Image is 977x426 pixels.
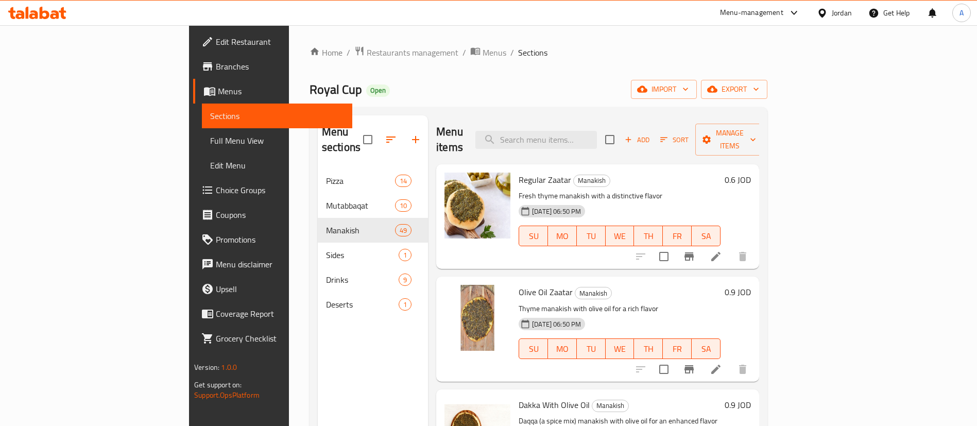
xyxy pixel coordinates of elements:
[548,338,577,359] button: MO
[548,226,577,246] button: MO
[310,46,767,59] nav: breadcrumb
[318,168,428,193] div: Pizza14
[528,319,585,329] span: [DATE] 06:50 PM
[677,357,701,382] button: Branch-specific-item
[218,85,344,97] span: Menus
[959,7,964,19] span: A
[475,131,597,149] input: search
[631,80,697,99] button: import
[194,361,219,374] span: Version:
[621,132,654,148] span: Add item
[832,7,852,19] div: Jordan
[725,398,751,412] h6: 0.9 JOD
[310,78,362,101] span: Royal Cup
[725,173,751,187] h6: 0.6 JOD
[326,298,399,311] span: Deserts
[216,209,344,221] span: Coupons
[519,190,721,202] p: Fresh thyme manakish with a distinctive flavor
[663,226,692,246] button: FR
[581,342,602,356] span: TU
[528,207,585,216] span: [DATE] 06:50 PM
[399,274,412,286] div: items
[730,244,755,269] button: delete
[638,229,659,244] span: TH
[660,134,689,146] span: Sort
[653,359,675,380] span: Select to update
[638,342,659,356] span: TH
[577,226,606,246] button: TU
[523,342,544,356] span: SU
[592,400,628,412] span: Manakish
[695,124,764,156] button: Manage items
[621,132,654,148] button: Add
[357,129,379,150] span: Select all sections
[193,202,352,227] a: Coupons
[623,134,651,146] span: Add
[710,250,722,263] a: Edit menu item
[720,7,783,19] div: Menu-management
[354,46,458,59] a: Restaurants management
[399,300,411,310] span: 1
[216,233,344,246] span: Promotions
[210,134,344,147] span: Full Menu View
[194,378,242,391] span: Get support on:
[216,332,344,345] span: Grocery Checklist
[606,226,635,246] button: WE
[193,277,352,301] a: Upsell
[396,226,411,235] span: 49
[193,326,352,351] a: Grocery Checklist
[395,199,412,212] div: items
[704,127,756,152] span: Manage items
[653,246,675,267] span: Select to update
[326,175,395,187] div: Pizza
[610,229,630,244] span: WE
[399,275,411,285] span: 9
[696,229,716,244] span: SA
[444,173,510,238] img: Regular Zaatar
[318,218,428,243] div: Manakish49
[318,243,428,267] div: Sides1
[403,127,428,152] button: Add section
[436,124,463,155] h2: Menu items
[730,357,755,382] button: delete
[510,46,514,59] li: /
[519,302,721,315] p: Thyme manakish with olive oil for a rich flavor
[634,338,663,359] button: TH
[575,287,611,299] span: Manakish
[677,244,701,269] button: Branch-specific-item
[221,361,237,374] span: 1.0.0
[654,132,695,148] span: Sort items
[326,274,399,286] div: Drinks
[667,229,688,244] span: FR
[667,342,688,356] span: FR
[396,176,411,186] span: 14
[483,46,506,59] span: Menus
[639,83,689,96] span: import
[725,285,751,299] h6: 0.9 JOD
[326,199,395,212] span: Mutabbaqat
[519,172,571,188] span: Regular Zaatar
[592,400,629,412] div: Manakish
[518,46,547,59] span: Sections
[318,164,428,321] nav: Menu sections
[194,388,260,402] a: Support.OpsPlatform
[216,60,344,73] span: Branches
[216,184,344,196] span: Choice Groups
[519,397,590,413] span: Dakka With Olive Oil
[210,159,344,172] span: Edit Menu
[552,342,573,356] span: MO
[326,249,399,261] span: Sides
[318,193,428,218] div: Mutabbaqat10
[444,285,510,351] img: Olive Oil Zaatar
[193,54,352,79] a: Branches
[552,229,573,244] span: MO
[395,175,412,187] div: items
[692,226,721,246] button: SA
[658,132,691,148] button: Sort
[210,110,344,122] span: Sections
[399,249,412,261] div: items
[193,252,352,277] a: Menu disclaimer
[193,227,352,252] a: Promotions
[193,79,352,104] a: Menus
